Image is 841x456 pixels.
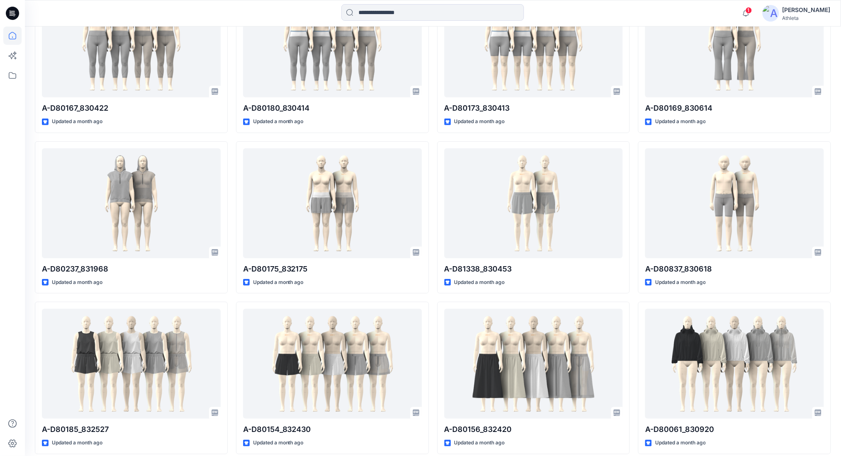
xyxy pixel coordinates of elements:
[444,424,623,435] p: A-D80156_832420
[645,102,824,114] p: A-D80169_830614
[454,117,505,126] p: Updated a month ago
[42,148,221,258] a: A-D80237_831968
[444,263,623,275] p: A-D81338_830453
[645,309,824,419] a: A-D80061_830920
[763,5,779,22] img: avatar
[253,117,304,126] p: Updated a month ago
[746,7,752,14] span: 1
[444,102,623,114] p: A-D80173_830413
[782,15,831,21] div: Athleta
[243,102,422,114] p: A-D80180_830414
[42,263,221,275] p: A-D80237_831968
[655,117,706,126] p: Updated a month ago
[655,278,706,287] p: Updated a month ago
[52,278,102,287] p: Updated a month ago
[645,263,824,275] p: A-D80837_830618
[253,278,304,287] p: Updated a month ago
[42,424,221,435] p: A-D80185_832527
[444,309,623,419] a: A-D80156_832420
[782,5,831,15] div: [PERSON_NAME]
[253,439,304,447] p: Updated a month ago
[454,278,505,287] p: Updated a month ago
[243,424,422,435] p: A-D80154_832430
[645,424,824,435] p: A-D80061_830920
[243,309,422,419] a: A-D80154_832430
[52,117,102,126] p: Updated a month ago
[655,439,706,447] p: Updated a month ago
[243,263,422,275] p: A-D80175_832175
[42,102,221,114] p: A-D80167_830422
[243,148,422,258] a: A-D80175_832175
[645,148,824,258] a: A-D80837_830618
[52,439,102,447] p: Updated a month ago
[454,439,505,447] p: Updated a month ago
[444,148,623,258] a: A-D81338_830453
[42,309,221,419] a: A-D80185_832527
